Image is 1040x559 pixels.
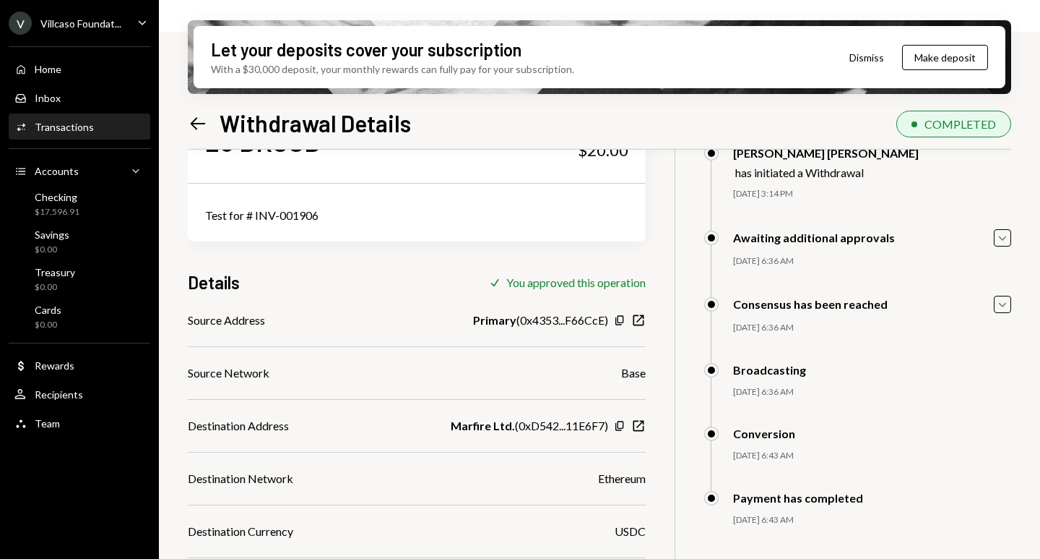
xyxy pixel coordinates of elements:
[451,417,608,435] div: ( 0xD542...11E6F7 )
[9,158,150,184] a: Accounts
[35,92,61,104] div: Inbox
[615,523,646,540] div: USDC
[9,299,150,334] a: Cards$0.00
[9,85,150,111] a: Inbox
[35,165,79,177] div: Accounts
[733,146,919,160] div: [PERSON_NAME] [PERSON_NAME]
[35,121,94,133] div: Transactions
[35,206,79,218] div: $17,596.91
[621,364,646,382] div: Base
[188,417,289,435] div: Destination Address
[733,255,1011,268] div: [DATE] 6:36 AM
[9,12,32,35] div: V
[35,359,74,372] div: Rewards
[9,381,150,407] a: Recipients
[211,38,521,61] div: Let your deposits cover your subscription
[831,40,902,74] button: Dismiss
[35,388,83,401] div: Recipients
[9,114,150,140] a: Transactions
[733,297,888,311] div: Consensus has been reached
[733,491,863,505] div: Payment has completed
[473,312,516,329] b: Primary
[9,352,150,378] a: Rewards
[9,187,150,221] a: Checking$17,596.91
[205,207,628,224] div: Test for # INV-001906
[35,229,69,241] div: Savings
[733,188,1011,200] div: [DATE] 3:14 PM
[733,231,895,244] div: Awaiting additional approvals
[506,276,646,289] div: You approved this operation
[902,45,988,70] button: Make deposit
[735,166,919,179] div: has initiated a Withdrawal
[473,312,608,329] div: ( 0x4353...F66CcE )
[733,322,1011,334] div: [DATE] 6:36 AM
[733,363,806,377] div: Broadcasting
[188,312,265,329] div: Source Address
[924,117,996,131] div: COMPLETED
[451,417,515,435] b: Marfire Ltd.
[220,108,411,137] h1: Withdrawal Details
[733,514,1011,526] div: [DATE] 6:43 AM
[733,427,795,440] div: Conversion
[35,319,61,331] div: $0.00
[733,450,1011,462] div: [DATE] 6:43 AM
[35,266,75,278] div: Treasury
[35,63,61,75] div: Home
[598,470,646,487] div: Ethereum
[733,386,1011,398] div: [DATE] 6:36 AM
[9,410,150,436] a: Team
[578,140,628,161] div: $20.00
[188,470,293,487] div: Destination Network
[40,17,121,30] div: Villcaso Foundat...
[9,224,150,259] a: Savings$0.00
[9,56,150,82] a: Home
[35,191,79,203] div: Checking
[188,364,269,382] div: Source Network
[35,304,61,316] div: Cards
[188,523,293,540] div: Destination Currency
[9,262,150,296] a: Treasury$0.00
[35,244,69,256] div: $0.00
[211,61,574,77] div: With a $30,000 deposit, your monthly rewards can fully pay for your subscription.
[188,270,240,294] h3: Details
[35,417,60,430] div: Team
[35,281,75,294] div: $0.00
